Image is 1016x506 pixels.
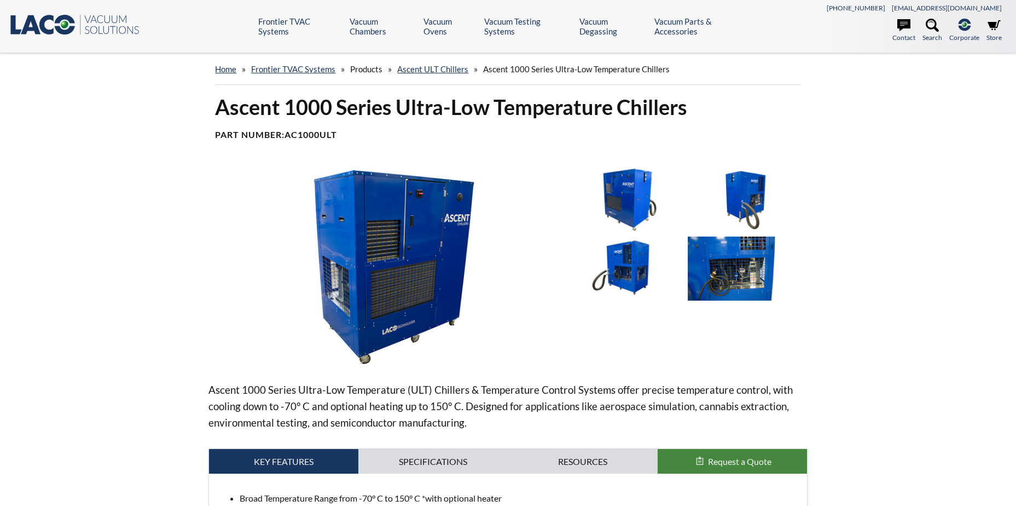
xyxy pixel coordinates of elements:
[240,491,798,505] li: Broad Temperature Range from -70° C to 150° C *with optional heater
[258,16,341,36] a: Frontier TVAC Systems
[654,16,755,36] a: Vacuum Parts & Accessories
[508,449,658,474] a: Resources
[215,94,800,120] h1: Ascent 1000 Series Ultra-Low Temperature Chillers
[209,449,358,474] a: Key Features
[350,64,382,74] span: Products
[986,19,1002,43] a: Store
[208,167,559,364] img: Ascent Chiller 1000 Series 1
[215,54,800,85] div: » » » »
[483,64,670,74] span: Ascent 1000 Series Ultra-Low Temperature Chillers
[708,456,771,467] span: Request a Quote
[579,16,646,36] a: Vacuum Degassing
[484,16,571,36] a: Vacuum Testing Systems
[658,449,807,474] button: Request a Quote
[949,32,979,43] span: Corporate
[568,237,682,301] img: Ascent Chiller 1000 Series 4
[892,4,1002,12] a: [EMAIL_ADDRESS][DOMAIN_NAME]
[215,64,236,74] a: home
[285,129,337,140] b: AC1000ULT
[568,167,682,231] img: Ascent Chiller 1000 Series 2
[892,19,915,43] a: Contact
[350,16,415,36] a: Vacuum Chambers
[688,237,802,301] img: Ascent Chiller 1000 Series 5
[397,64,468,74] a: Ascent ULT Chillers
[688,167,802,231] img: Ascent Chiller 1000 Series 3
[423,16,476,36] a: Vacuum Ovens
[251,64,335,74] a: Frontier TVAC Systems
[215,129,800,141] h4: Part Number:
[827,4,885,12] a: [PHONE_NUMBER]
[922,19,942,43] a: Search
[358,449,508,474] a: Specifications
[208,382,807,431] p: Ascent 1000 Series Ultra-Low Temperature (ULT) Chillers & Temperature Control Systems offer preci...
